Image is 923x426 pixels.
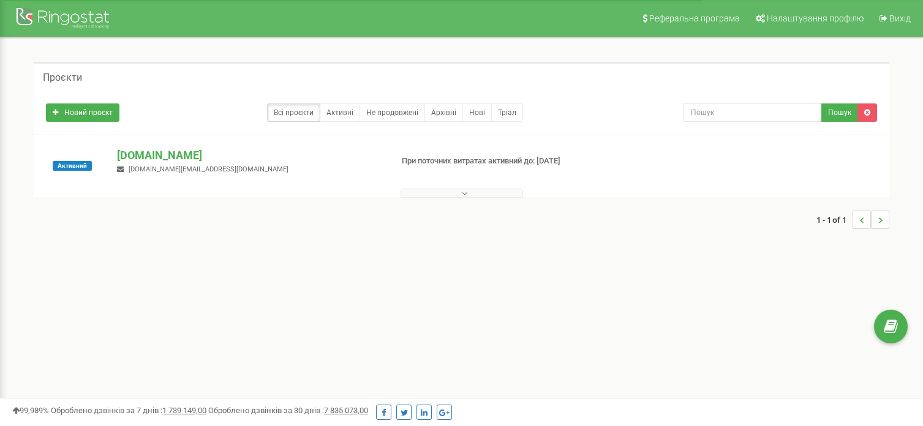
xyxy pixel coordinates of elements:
span: 1 - 1 of 1 [816,211,853,229]
p: [DOMAIN_NAME] [117,148,382,163]
a: Всі проєкти [267,103,320,122]
a: Активні [320,103,360,122]
span: 99,989% [12,406,49,415]
span: Реферальна програма [649,13,740,23]
u: 7 835 073,00 [324,406,368,415]
h5: Проєкти [43,72,82,83]
nav: ... [816,198,889,241]
span: Оброблено дзвінків за 7 днів : [51,406,206,415]
a: Тріал [491,103,523,122]
a: Архівні [424,103,463,122]
a: Новий проєкт [46,103,119,122]
span: Налаштування профілю [767,13,864,23]
span: Оброблено дзвінків за 30 днів : [208,406,368,415]
span: [DOMAIN_NAME][EMAIL_ADDRESS][DOMAIN_NAME] [129,165,288,173]
span: Вихід [889,13,911,23]
a: Не продовжені [360,103,425,122]
span: Активний [53,161,92,171]
u: 1 739 149,00 [162,406,206,415]
p: При поточних витратах активний до: [DATE] [402,155,596,167]
button: Пошук [821,103,858,122]
input: Пошук [683,103,822,122]
a: Нові [462,103,492,122]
